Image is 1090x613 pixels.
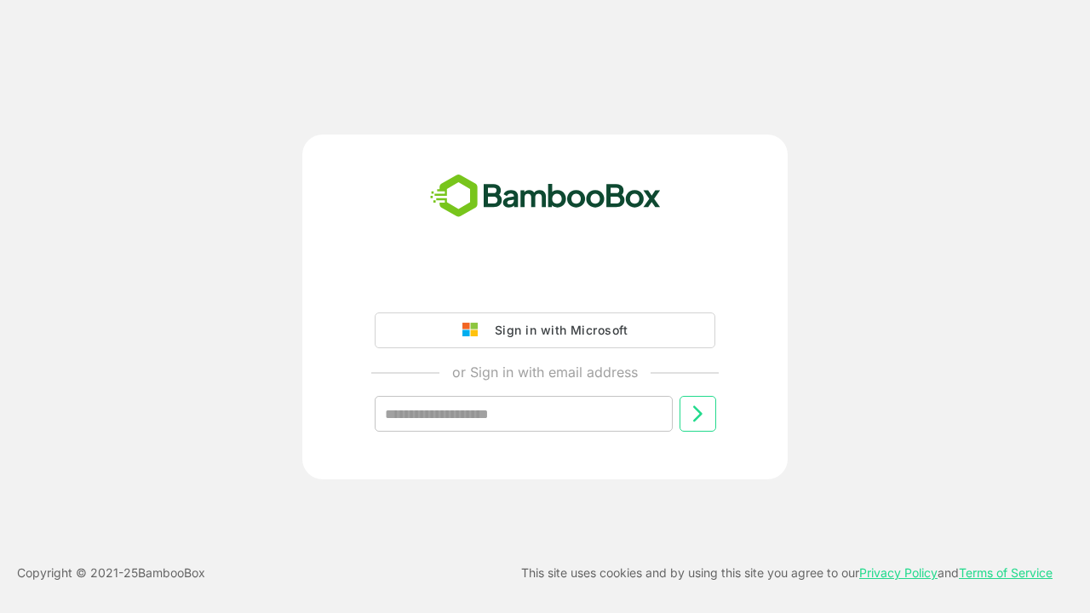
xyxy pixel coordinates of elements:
p: or Sign in with email address [452,362,638,382]
img: bamboobox [421,169,670,225]
p: This site uses cookies and by using this site you agree to our and [521,563,1053,583]
button: Sign in with Microsoft [375,312,715,348]
a: Terms of Service [959,565,1053,580]
p: Copyright © 2021- 25 BambooBox [17,563,205,583]
div: Sign in with Microsoft [486,319,628,341]
a: Privacy Policy [859,565,938,580]
img: google [462,323,486,338]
